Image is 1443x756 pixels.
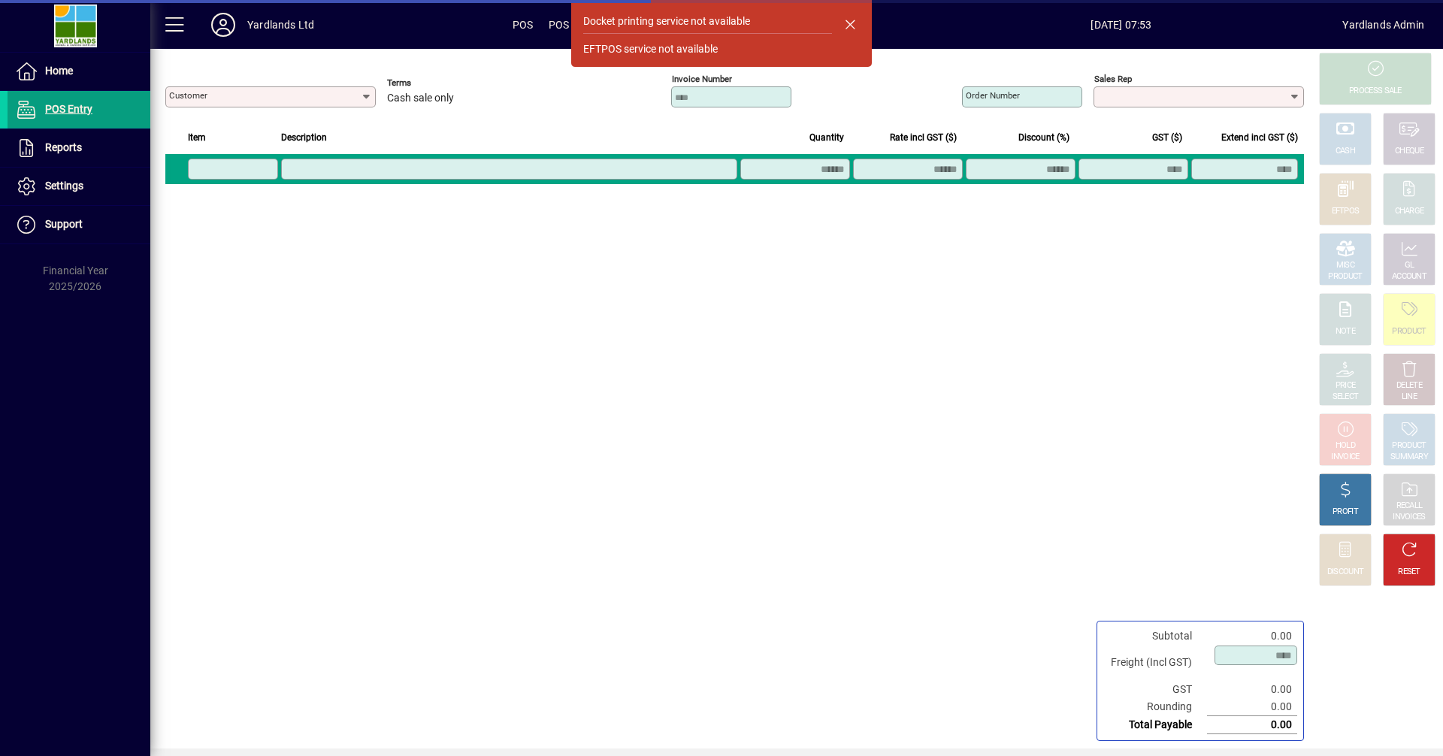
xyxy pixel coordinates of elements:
div: INVOICE [1331,452,1359,463]
a: Reports [8,129,150,167]
a: Home [8,53,150,90]
div: SUMMARY [1390,452,1428,463]
span: Item [188,129,206,146]
span: Home [45,65,73,77]
div: SELECT [1333,392,1359,403]
div: PROFIT [1333,507,1358,518]
span: GST ($) [1152,129,1182,146]
div: PRODUCT [1392,326,1426,337]
div: NOTE [1336,326,1355,337]
a: Settings [8,168,150,205]
span: Support [45,218,83,230]
span: Cash sale only [387,92,454,104]
div: PRODUCT [1328,271,1362,283]
div: EFTPOS service not available [583,41,718,57]
div: EFTPOS [1332,206,1360,217]
div: DISCOUNT [1327,567,1363,578]
div: PRICE [1336,380,1356,392]
div: Yardlands Admin [1342,13,1424,37]
div: DELETE [1396,380,1422,392]
span: Discount (%) [1018,129,1069,146]
div: PRODUCT [1392,440,1426,452]
td: 0.00 [1207,716,1297,734]
div: MISC [1336,260,1354,271]
span: Reports [45,141,82,153]
td: Total Payable [1103,716,1207,734]
td: Rounding [1103,698,1207,716]
span: Rate incl GST ($) [890,129,957,146]
mat-label: Customer [169,90,207,101]
button: Profile [199,11,247,38]
div: Yardlands Ltd [247,13,314,37]
a: Support [8,206,150,243]
div: PROCESS SALE [1349,86,1402,97]
mat-label: Order number [966,90,1020,101]
td: 0.00 [1207,627,1297,645]
td: Freight (Incl GST) [1103,645,1207,681]
td: 0.00 [1207,681,1297,698]
div: CHEQUE [1395,146,1423,157]
div: GL [1405,260,1414,271]
td: Subtotal [1103,627,1207,645]
span: POS [513,13,534,37]
td: 0.00 [1207,698,1297,716]
div: LINE [1402,392,1417,403]
span: [DATE] 07:53 [900,13,1343,37]
div: RECALL [1396,500,1423,512]
span: Extend incl GST ($) [1221,129,1298,146]
div: CASH [1336,146,1355,157]
span: Settings [45,180,83,192]
div: RESET [1398,567,1420,578]
span: POS [549,13,570,37]
mat-label: Invoice number [672,74,732,84]
div: HOLD [1336,440,1355,452]
div: CHARGE [1395,206,1424,217]
div: ACCOUNT [1392,271,1426,283]
span: Description [281,129,327,146]
mat-label: Sales rep [1094,74,1132,84]
span: Quantity [809,129,844,146]
span: Terms [387,78,477,88]
span: POS Entry [45,103,92,115]
div: INVOICES [1393,512,1425,523]
td: GST [1103,681,1207,698]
